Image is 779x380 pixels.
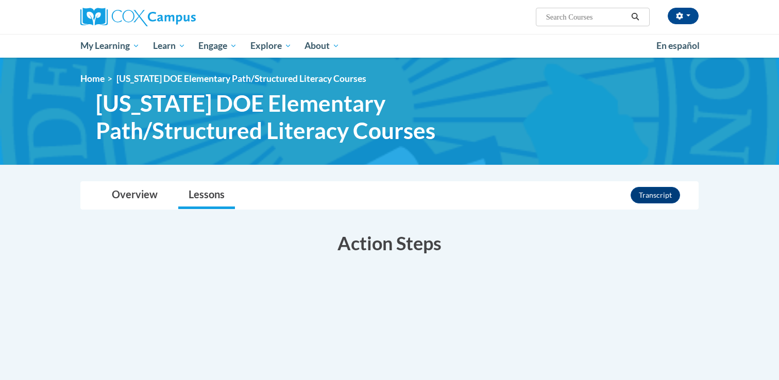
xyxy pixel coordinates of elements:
span: My Learning [80,40,140,52]
input: Search Courses [545,11,628,23]
a: Lessons [178,182,235,209]
div: Main menu [65,34,714,58]
a: En español [650,35,706,57]
a: Learn [146,34,192,58]
button: Search [628,11,643,23]
span: [US_STATE] DOE Elementary Path/Structured Literacy Courses [96,90,556,144]
span: En español [656,40,700,51]
img: Cox Campus [80,8,196,26]
a: My Learning [74,34,146,58]
a: Overview [101,182,168,209]
button: Transcript [631,187,680,203]
a: About [298,34,347,58]
button: Account Settings [668,8,699,24]
span: Engage [198,40,237,52]
a: Engage [192,34,244,58]
span: Explore [250,40,292,52]
h3: Action Steps [80,230,699,256]
span: Learn [153,40,185,52]
a: Home [80,73,105,84]
span: About [304,40,340,52]
span: [US_STATE] DOE Elementary Path/Structured Literacy Courses [116,73,366,84]
a: Cox Campus [80,8,276,26]
a: Explore [244,34,298,58]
